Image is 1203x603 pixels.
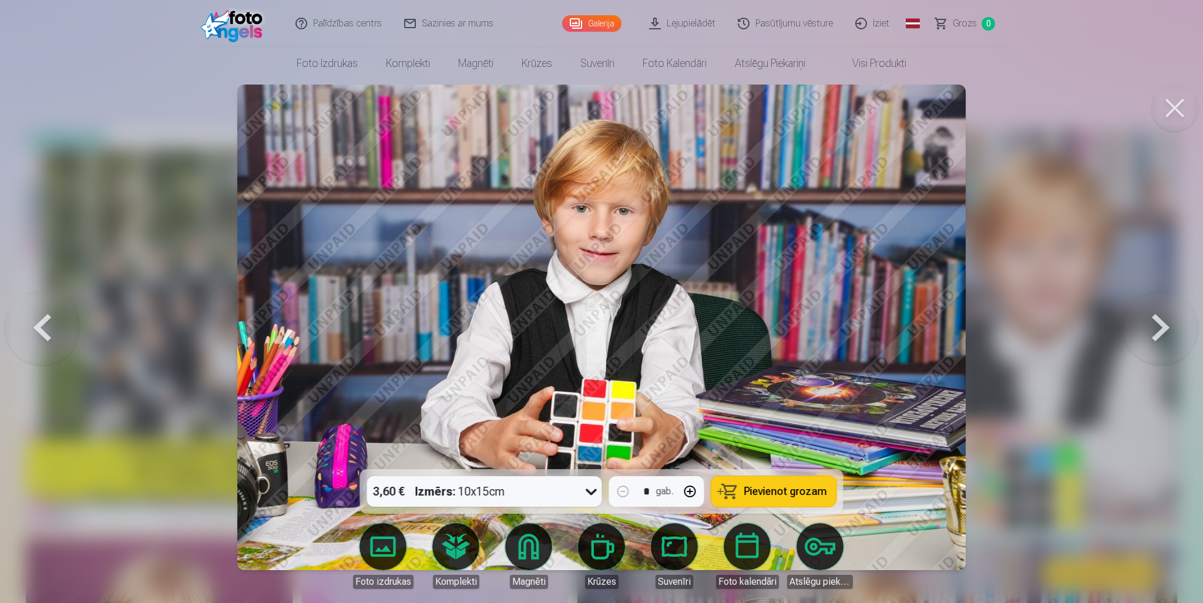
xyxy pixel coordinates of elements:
a: Foto kalendāri [714,523,780,589]
a: Galerija [562,15,621,32]
a: Foto izdrukas [350,523,416,589]
a: Komplekti [372,47,444,80]
a: Magnēti [496,523,562,589]
div: Magnēti [510,575,548,589]
a: Suvenīri [566,47,629,80]
strong: Izmērs : [415,483,456,500]
a: Atslēgu piekariņi [721,47,819,80]
span: Pievienot grozam [744,486,827,497]
a: Foto izdrukas [283,47,372,80]
a: Suvenīri [641,523,707,589]
div: 10x15cm [415,476,505,507]
div: gab. [656,484,674,498]
div: 3,60 € [367,476,411,507]
span: Grozs [953,16,977,31]
div: Atslēgu piekariņi [787,575,853,589]
a: Krūzes [508,47,566,80]
div: Suvenīri [656,575,693,589]
a: Komplekti [423,523,489,589]
a: Atslēgu piekariņi [787,523,853,589]
a: Foto kalendāri [629,47,721,80]
a: Magnēti [444,47,508,80]
img: /fa1 [201,5,268,42]
span: 0 [982,17,995,31]
div: Foto izdrukas [353,575,414,589]
button: Pievienot grozam [711,476,836,507]
div: Foto kalendāri [716,575,779,589]
a: Visi produkti [819,47,920,80]
a: Krūzes [569,523,634,589]
div: Komplekti [433,575,479,589]
div: Krūzes [585,575,619,589]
